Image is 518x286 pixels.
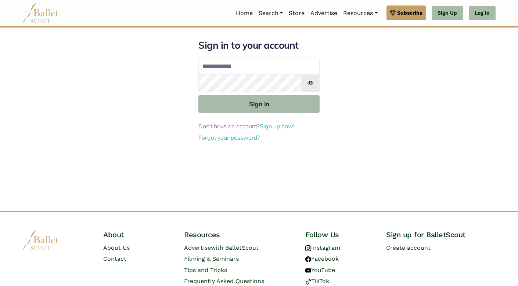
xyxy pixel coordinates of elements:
[305,244,340,251] a: Instagram
[432,6,463,21] a: Sign Up
[22,230,59,250] img: logo
[184,230,294,239] h4: Resources
[256,5,286,21] a: Search
[198,134,260,141] a: Forgot your password?
[211,244,259,251] span: with BalletScout
[305,245,311,251] img: instagram logo
[305,255,339,262] a: Facebook
[305,230,374,239] h4: Follow Us
[386,5,426,20] a: Subscribe
[103,244,130,251] a: About Us
[469,6,496,21] a: Log In
[305,268,311,274] img: youtube logo
[305,279,311,285] img: tiktok logo
[386,230,496,239] h4: Sign up for BalletScout
[184,267,227,274] a: Tips and Tricks
[397,9,422,17] span: Subscribe
[198,122,320,131] p: Don't have an account?
[184,278,264,285] a: Frequently Asked Questions
[305,256,311,262] img: facebook logo
[260,122,295,130] a: Sign up now!
[103,230,172,239] h4: About
[198,39,320,52] h1: Sign in to your account
[286,5,307,21] a: Store
[340,5,380,21] a: Resources
[184,255,239,262] a: Filming & Seminars
[305,267,335,274] a: YouTube
[184,244,259,251] a: Advertisewith BalletScout
[233,5,256,21] a: Home
[103,255,126,262] a: Contact
[390,9,396,17] img: gem.svg
[198,95,320,113] button: Sign in
[386,244,431,251] a: Create account
[307,5,340,21] a: Advertise
[305,278,329,285] a: TikTok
